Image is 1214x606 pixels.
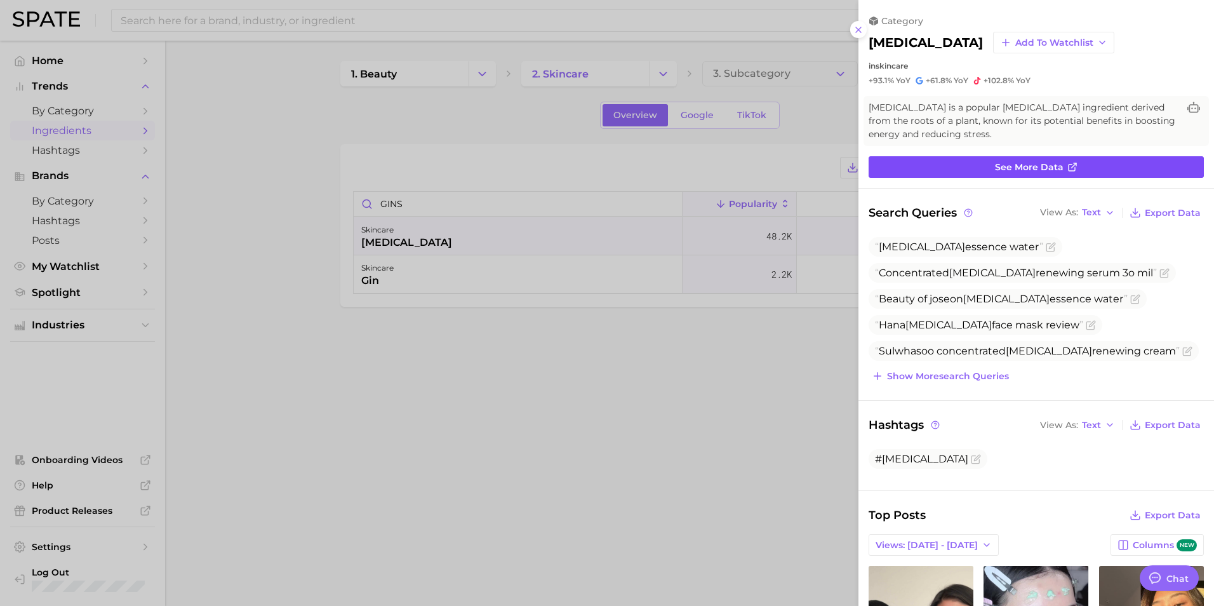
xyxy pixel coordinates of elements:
span: +61.8% [926,76,952,85]
button: Flag as miscategorized or irrelevant [1086,320,1096,330]
button: Flag as miscategorized or irrelevant [1159,268,1170,278]
span: Top Posts [869,506,926,524]
span: +93.1% [869,76,894,85]
span: View As [1040,209,1078,216]
span: Export Data [1145,420,1201,431]
span: Views: [DATE] - [DATE] [876,540,978,551]
button: Export Data [1126,506,1204,524]
button: Add to Watchlist [993,32,1114,53]
span: Text [1082,209,1101,216]
button: Columnsnew [1111,534,1204,556]
span: [MEDICAL_DATA] [1006,345,1092,357]
button: Export Data [1126,416,1204,434]
span: Search Queries [869,204,975,222]
button: Show moresearch queries [869,367,1012,385]
button: Flag as miscategorized or irrelevant [971,454,981,464]
span: [MEDICAL_DATA] [963,293,1050,305]
span: Hana face mask review [875,319,1083,331]
span: YoY [896,76,910,86]
span: Concentrated renewing serum 3o mil [875,267,1157,279]
span: Text [1082,422,1101,429]
span: YoY [1016,76,1031,86]
button: Flag as miscategorized or irrelevant [1182,346,1192,356]
button: Export Data [1126,204,1204,222]
div: in [869,61,1204,71]
span: category [881,15,923,27]
span: Columns [1133,539,1197,551]
button: View AsText [1037,417,1118,433]
span: Hashtags [869,416,942,434]
span: #[MEDICAL_DATA] [875,453,968,465]
span: Show more search queries [887,371,1009,382]
span: skincare [876,61,908,71]
span: YoY [954,76,968,86]
span: See more data [995,162,1064,173]
span: new [1177,539,1197,551]
span: Add to Watchlist [1015,37,1093,48]
a: See more data [869,156,1204,178]
span: Export Data [1145,510,1201,521]
span: [MEDICAL_DATA] [949,267,1036,279]
button: Flag as miscategorized or irrelevant [1130,294,1140,304]
span: Export Data [1145,208,1201,219]
span: View As [1040,422,1078,429]
span: [MEDICAL_DATA] is a popular [MEDICAL_DATA] ingredient derived from the roots of a plant, known fo... [869,101,1178,141]
span: Beauty of joseon essence water [875,293,1128,305]
button: Flag as miscategorized or irrelevant [1046,242,1056,252]
button: Views: [DATE] - [DATE] [869,534,999,556]
span: [MEDICAL_DATA] [879,241,965,253]
h2: [MEDICAL_DATA] [869,35,983,50]
span: essence water [875,241,1043,253]
span: +102.8% [984,76,1014,85]
span: Sulwhasoo concentrated renewing cream [875,345,1180,357]
button: View AsText [1037,205,1118,221]
span: [MEDICAL_DATA] [905,319,992,331]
